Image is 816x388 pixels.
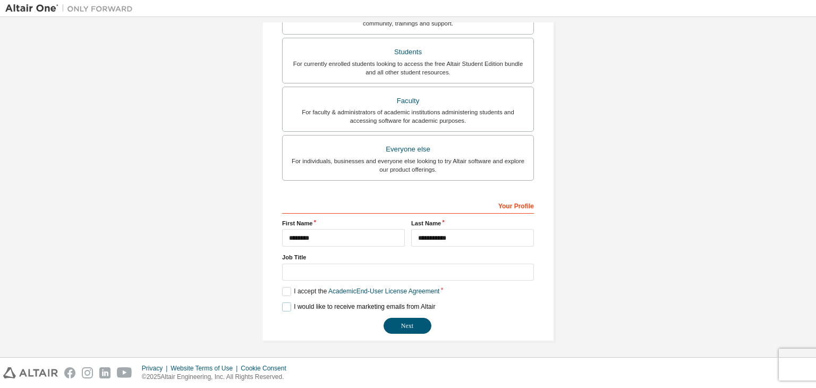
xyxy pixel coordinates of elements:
div: Your Profile [282,197,534,214]
label: I accept the [282,287,439,296]
div: For individuals, businesses and everyone else looking to try Altair software and explore our prod... [289,157,527,174]
label: I would like to receive marketing emails from Altair [282,302,435,311]
div: Privacy [142,364,171,373]
label: Last Name [411,219,534,227]
div: Website Terms of Use [171,364,241,373]
label: First Name [282,219,405,227]
div: Cookie Consent [241,364,292,373]
img: altair_logo.svg [3,367,58,378]
img: Altair One [5,3,138,14]
img: facebook.svg [64,367,75,378]
img: linkedin.svg [99,367,110,378]
div: For faculty & administrators of academic institutions administering students and accessing softwa... [289,108,527,125]
a: Academic End-User License Agreement [328,288,439,295]
div: Everyone else [289,142,527,157]
div: Faculty [289,94,527,108]
div: For currently enrolled students looking to access the free Altair Student Edition bundle and all ... [289,60,527,77]
img: instagram.svg [82,367,93,378]
button: Next [384,318,431,334]
label: Job Title [282,253,534,262]
p: © 2025 Altair Engineering, Inc. All Rights Reserved. [142,373,293,382]
img: youtube.svg [117,367,132,378]
div: Students [289,45,527,60]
